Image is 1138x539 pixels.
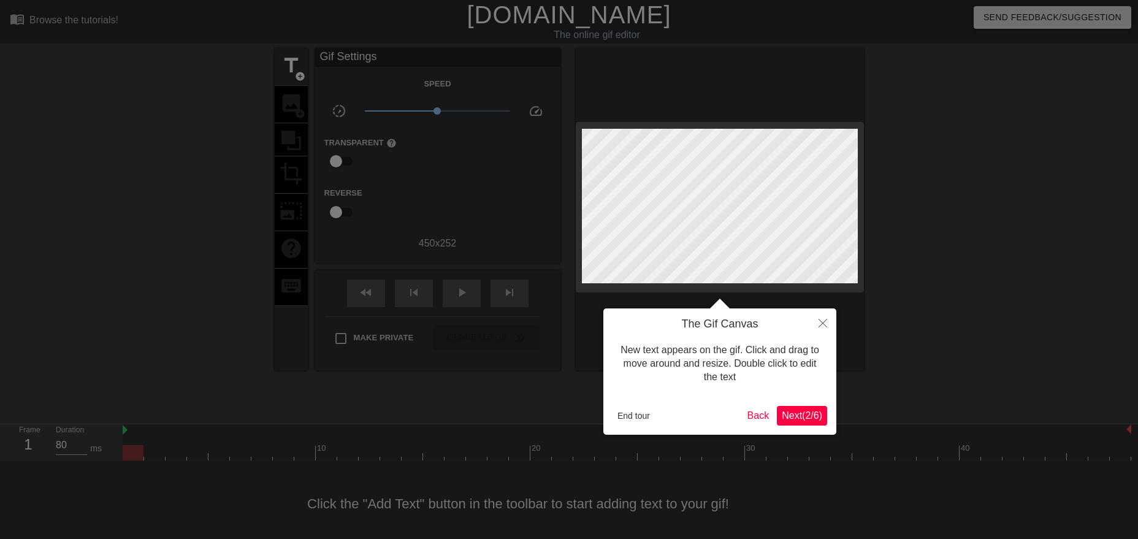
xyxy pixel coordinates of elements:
button: Next [777,406,827,426]
button: Close [809,308,836,337]
div: New text appears on the gif. Click and drag to move around and resize. Double click to edit the text [613,331,827,397]
button: Back [743,406,774,426]
h4: The Gif Canvas [613,318,827,331]
button: End tour [613,407,655,425]
span: Next ( 2 / 6 ) [782,410,822,421]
